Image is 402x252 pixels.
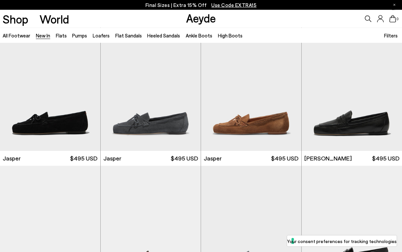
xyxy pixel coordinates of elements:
a: High Boots [218,32,243,38]
span: Navigate to /collections/ss25-final-sizes [211,2,256,8]
a: Shop [3,13,28,25]
span: $495 USD [70,155,97,163]
p: Final Sizes | Extra 15% Off [146,1,257,9]
a: Heeled Sandals [147,32,180,38]
a: World [40,13,69,25]
a: Loafers [93,32,110,38]
span: $495 USD [171,155,198,163]
span: 0 [396,17,399,21]
a: 0 [389,15,396,23]
img: Jasper Moccasin Loafers [101,26,201,151]
button: Your consent preferences for tracking technologies [287,235,397,247]
a: New In [36,32,50,38]
a: Jasper $495 USD [101,151,201,166]
span: [PERSON_NAME] [304,155,352,163]
span: Jasper [3,155,21,163]
label: Your consent preferences for tracking technologies [287,238,397,245]
img: Jasper Moccasin Loafers [201,26,301,151]
a: Pumps [72,32,87,38]
span: Jasper [204,155,222,163]
a: Flats [56,32,67,38]
span: $495 USD [372,155,399,163]
span: Filters [384,32,398,38]
a: All Footwear [3,32,30,38]
span: $495 USD [271,155,298,163]
a: Flat Sandals [115,32,142,38]
a: Jasper $495 USD [201,151,301,166]
span: Jasper [103,155,121,163]
a: Ankle Boots [186,32,212,38]
a: Aeyde [186,11,216,25]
